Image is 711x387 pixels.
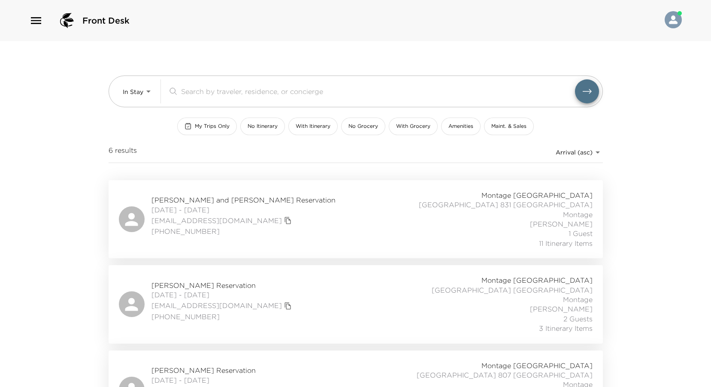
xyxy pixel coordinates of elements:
span: Montage [GEOGRAPHIC_DATA] [481,361,593,370]
span: Montage [GEOGRAPHIC_DATA] [481,275,593,285]
span: 1 Guest [569,229,593,238]
span: With Grocery [396,123,430,130]
a: [PERSON_NAME] Reservation[DATE] - [DATE][EMAIL_ADDRESS][DOMAIN_NAME]copy primary member email[PHO... [109,265,603,343]
button: Amenities [441,118,481,135]
button: With Itinerary [288,118,338,135]
span: Amenities [448,123,473,130]
span: Montage [GEOGRAPHIC_DATA] [481,190,593,200]
span: With Itinerary [296,123,330,130]
span: 11 Itinerary Items [539,239,593,248]
button: Maint. & Sales [484,118,534,135]
span: [PERSON_NAME] Reservation [151,281,294,290]
span: [GEOGRAPHIC_DATA] [GEOGRAPHIC_DATA] Montage [403,285,593,305]
span: 2 Guests [563,314,593,324]
span: [PERSON_NAME] Reservation [151,366,294,375]
button: No Itinerary [240,118,285,135]
button: My Trips Only [177,118,237,135]
span: [PHONE_NUMBER] [151,312,294,321]
button: copy primary member email [282,215,294,227]
button: copy primary member email [282,300,294,312]
a: [PERSON_NAME] and [PERSON_NAME] Reservation[DATE] - [DATE][EMAIL_ADDRESS][DOMAIN_NAME]copy primar... [109,180,603,258]
span: [DATE] - [DATE] [151,205,336,215]
span: [PERSON_NAME] and [PERSON_NAME] Reservation [151,195,336,205]
span: No Itinerary [248,123,278,130]
input: Search by traveler, residence, or concierge [181,86,575,96]
span: My Trips Only [195,123,230,130]
button: No Grocery [341,118,385,135]
span: 6 results [109,145,137,159]
span: [DATE] - [DATE] [151,290,294,299]
span: [PERSON_NAME] [530,304,593,314]
span: In Stay [123,88,143,96]
span: Arrival (asc) [556,148,593,156]
span: [GEOGRAPHIC_DATA] 831 [GEOGRAPHIC_DATA] Montage [403,200,593,219]
img: User [665,11,682,28]
span: [PHONE_NUMBER] [151,227,336,236]
img: logo [57,10,77,31]
span: Front Desk [82,15,130,27]
span: [PERSON_NAME] [530,219,593,229]
button: With Grocery [389,118,438,135]
a: [EMAIL_ADDRESS][DOMAIN_NAME] [151,216,282,225]
span: No Grocery [348,123,378,130]
span: [DATE] - [DATE] [151,375,294,385]
a: [EMAIL_ADDRESS][DOMAIN_NAME] [151,301,282,310]
span: 3 Itinerary Items [539,324,593,333]
span: Maint. & Sales [491,123,526,130]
